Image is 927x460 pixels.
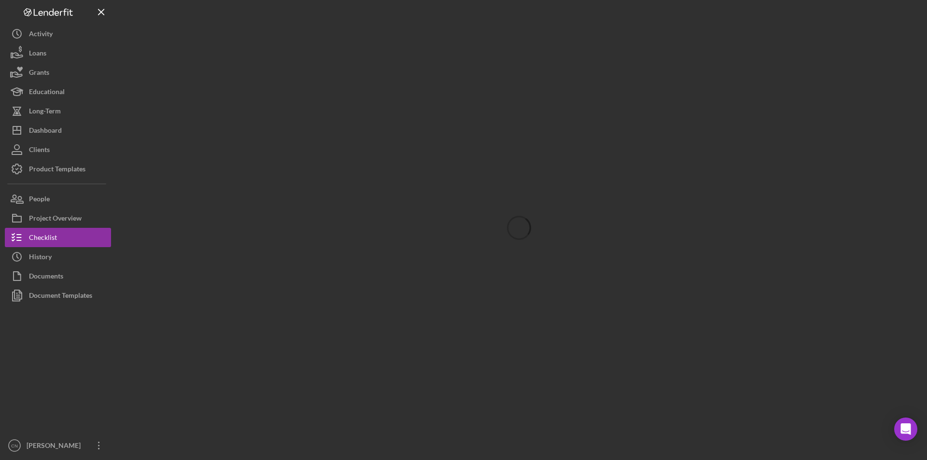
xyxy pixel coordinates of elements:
button: Long-Term [5,101,111,121]
button: Product Templates [5,159,111,179]
button: People [5,189,111,209]
div: Project Overview [29,209,82,230]
button: Activity [5,24,111,43]
div: Grants [29,63,49,84]
button: Grants [5,63,111,82]
div: People [29,189,50,211]
div: Clients [29,140,50,162]
div: Document Templates [29,286,92,307]
button: Checklist [5,228,111,247]
text: CN [11,443,18,448]
button: History [5,247,111,266]
div: Open Intercom Messenger [894,418,917,441]
div: Loans [29,43,46,65]
button: Documents [5,266,111,286]
button: CN[PERSON_NAME] [5,436,111,455]
div: Checklist [29,228,57,250]
button: Loans [5,43,111,63]
div: Educational [29,82,65,104]
div: History [29,247,52,269]
button: Clients [5,140,111,159]
div: Dashboard [29,121,62,142]
button: Document Templates [5,286,111,305]
div: Long-Term [29,101,61,123]
div: [PERSON_NAME] [24,436,87,458]
div: Activity [29,24,53,46]
button: Project Overview [5,209,111,228]
button: Dashboard [5,121,111,140]
div: Documents [29,266,63,288]
button: Educational [5,82,111,101]
div: Product Templates [29,159,85,181]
